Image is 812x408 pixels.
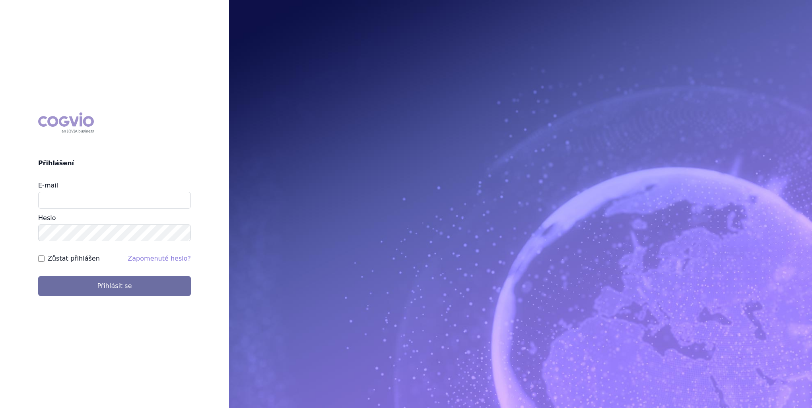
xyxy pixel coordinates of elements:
[38,214,56,222] label: Heslo
[38,182,58,189] label: E-mail
[48,254,100,263] label: Zůstat přihlášen
[38,159,191,168] h2: Přihlášení
[38,112,94,133] div: COGVIO
[38,276,191,296] button: Přihlásit se
[128,255,191,262] a: Zapomenuté heslo?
